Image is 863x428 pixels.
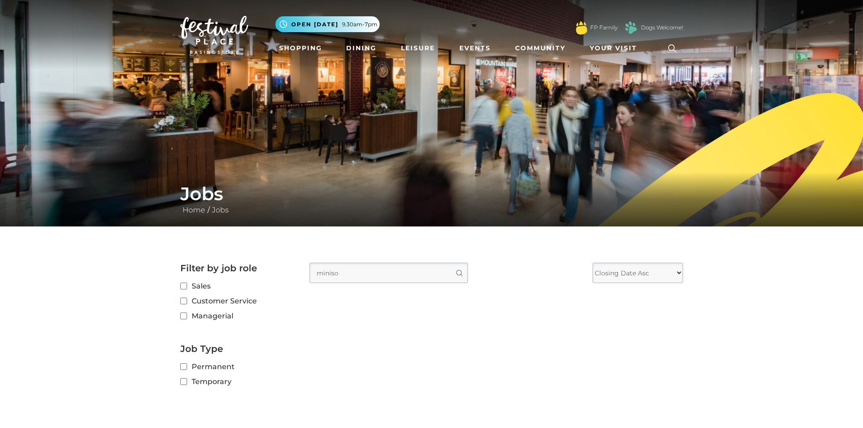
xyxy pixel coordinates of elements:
[586,40,645,57] a: Your Visit
[180,183,683,205] h1: Jobs
[180,376,296,387] label: Temporary
[590,24,617,32] a: FP Family
[180,310,296,322] label: Managerial
[180,206,207,214] a: Home
[275,40,326,57] a: Shopping
[180,16,248,54] img: Festival Place Logo
[397,40,439,57] a: Leisure
[641,24,683,32] a: Dogs Welcome!
[456,40,494,57] a: Events
[174,183,690,216] div: /
[180,343,296,354] h2: Job Type
[180,295,296,307] label: Customer Service
[275,16,380,32] button: Open [DATE] 9.30am-7pm
[511,40,569,57] a: Community
[180,361,296,372] label: Permanent
[180,280,296,292] label: Sales
[291,20,338,29] span: Open [DATE]
[180,263,296,274] h2: Filter by job role
[590,43,637,53] span: Your Visit
[342,20,377,29] span: 9.30am-7pm
[210,206,231,214] a: Jobs
[342,40,380,57] a: Dining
